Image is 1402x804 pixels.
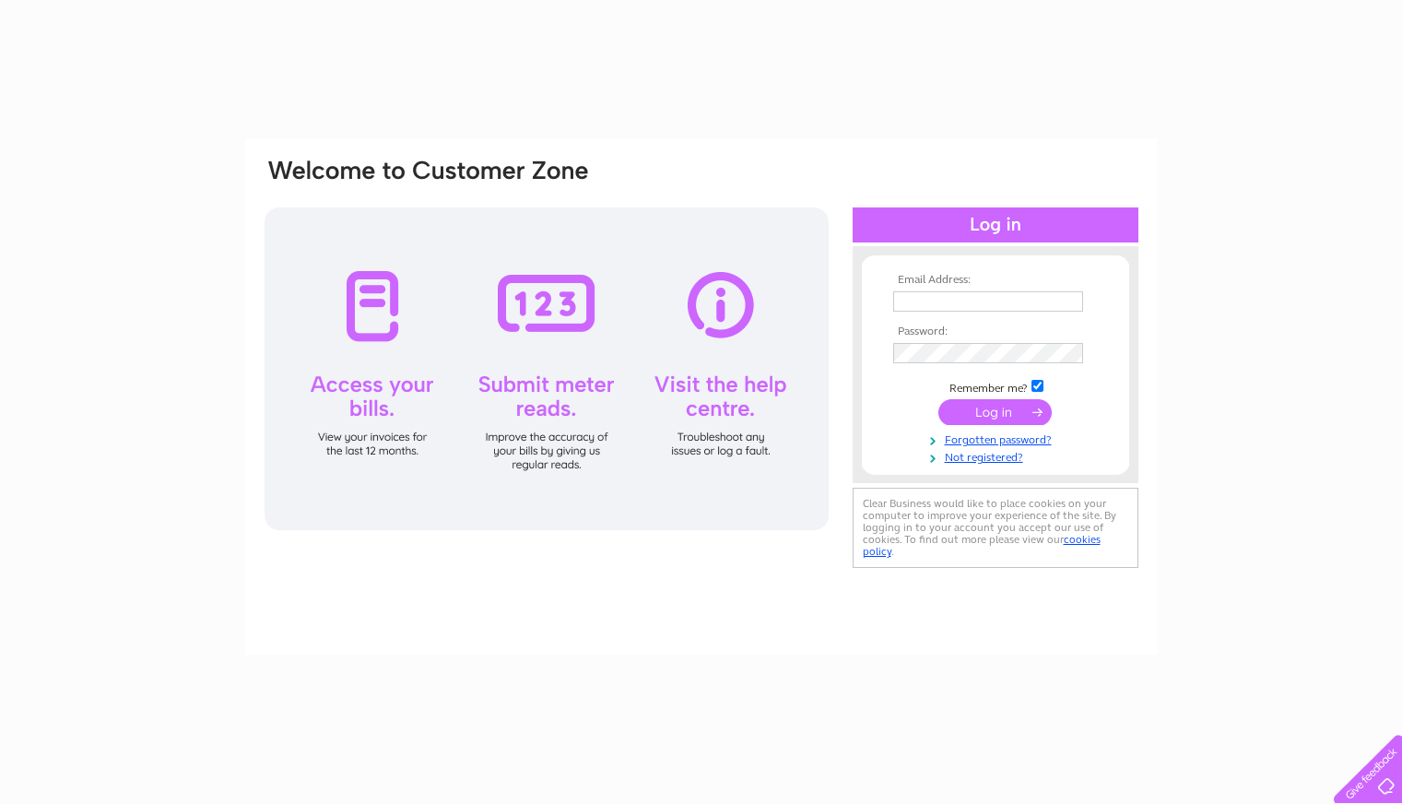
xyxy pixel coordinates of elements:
[889,274,1102,287] th: Email Address:
[889,377,1102,396] td: Remember me?
[853,488,1138,568] div: Clear Business would like to place cookies on your computer to improve your experience of the sit...
[889,325,1102,338] th: Password:
[893,430,1102,447] a: Forgotten password?
[938,399,1052,425] input: Submit
[863,533,1101,558] a: cookies policy
[893,447,1102,465] a: Not registered?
